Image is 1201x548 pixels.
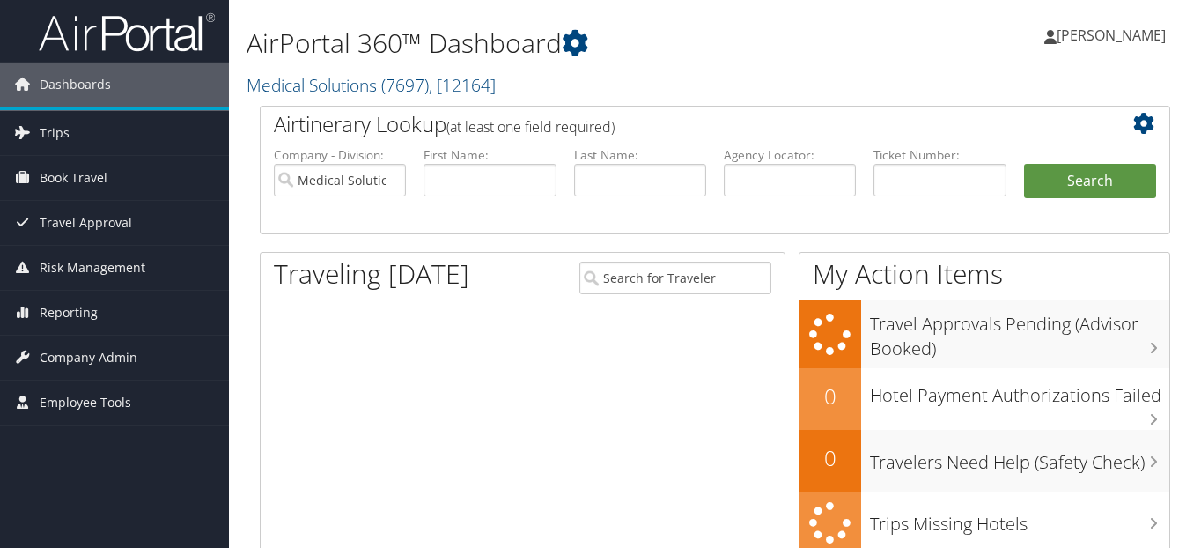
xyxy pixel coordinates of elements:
h1: My Action Items [799,255,1169,293]
img: airportal-logo.png [39,11,215,53]
label: Company - Division: [274,146,406,164]
h3: Travel Approvals Pending (Advisor Booked) [870,303,1169,361]
label: Last Name: [574,146,706,164]
button: Search [1024,164,1156,199]
h1: AirPortal 360™ Dashboard [247,25,871,62]
a: 0Travelers Need Help (Safety Check) [799,430,1169,492]
span: Risk Management [40,246,145,290]
span: Trips [40,111,70,155]
span: Travel Approval [40,201,132,245]
input: Search for Traveler [579,262,771,294]
a: Travel Approvals Pending (Advisor Booked) [799,300,1169,367]
a: Medical Solutions [247,73,496,97]
h2: 0 [799,443,861,473]
h2: Airtinerary Lookup [274,109,1080,139]
a: 0Hotel Payment Authorizations Failed [799,368,1169,430]
span: ( 7697 ) [381,73,429,97]
span: Company Admin [40,336,137,380]
span: [PERSON_NAME] [1057,26,1166,45]
span: Employee Tools [40,381,131,425]
span: (at least one field required) [446,117,615,137]
a: [PERSON_NAME] [1044,9,1183,62]
span: Reporting [40,291,98,335]
h2: 0 [799,381,861,411]
span: , [ 12164 ] [429,73,496,97]
h3: Trips Missing Hotels [870,503,1169,537]
h3: Hotel Payment Authorizations Failed [870,374,1169,408]
label: First Name: [424,146,556,164]
h3: Travelers Need Help (Safety Check) [870,441,1169,475]
span: Book Travel [40,156,107,200]
label: Ticket Number: [873,146,1006,164]
h1: Traveling [DATE] [274,255,469,293]
span: Dashboards [40,63,111,107]
label: Agency Locator: [724,146,856,164]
